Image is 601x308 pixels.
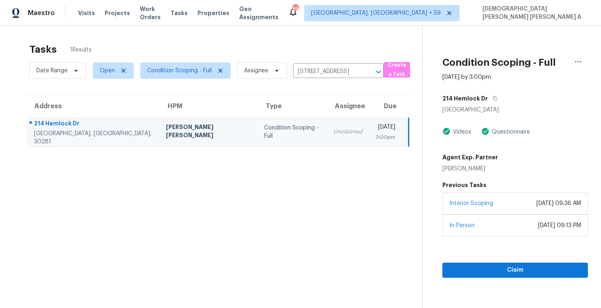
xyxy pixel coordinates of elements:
[536,199,581,208] div: [DATE] 09:36 AM
[383,62,410,78] button: Create a Task
[442,106,588,114] div: [GEOGRAPHIC_DATA]
[170,10,188,16] span: Tasks
[100,67,115,75] span: Open
[333,128,363,136] div: Unclaimed
[376,133,395,141] div: 3:00pm
[34,129,153,146] div: [GEOGRAPHIC_DATA], [GEOGRAPHIC_DATA], 30281
[488,91,499,106] button: Copy Address
[489,128,530,136] div: Questionnaire
[442,181,588,189] h5: Previous Tasks
[166,123,251,141] div: [PERSON_NAME] [PERSON_NAME]
[451,128,471,136] div: Videos
[369,95,409,118] th: Due
[311,9,441,17] span: [GEOGRAPHIC_DATA], [GEOGRAPHIC_DATA] + 59
[292,5,298,13] div: 850
[449,265,581,275] span: Claim
[538,221,581,230] div: [DATE] 09:13 PM
[159,95,258,118] th: HPM
[388,60,406,79] span: Create a Task
[479,5,589,21] span: [DEMOGRAPHIC_DATA][PERSON_NAME] [PERSON_NAME] A
[442,73,491,81] div: [DATE] by 3:00pm
[140,5,161,21] span: Work Orders
[442,263,588,278] button: Claim
[481,127,489,136] img: Artifact Present Icon
[449,223,475,228] a: In-Person
[29,45,57,54] h2: Tasks
[70,46,92,54] span: 1 Results
[442,127,451,136] img: Artifact Present Icon
[293,65,361,78] input: Search by address
[264,124,320,140] div: Condition Scoping - Full
[376,123,395,133] div: [DATE]
[197,9,229,17] span: Properties
[327,95,369,118] th: Assignee
[442,165,498,173] div: [PERSON_NAME]
[28,9,55,17] span: Maestro
[239,5,278,21] span: Geo Assignments
[442,58,556,67] h2: Condition Scoping - Full
[373,66,384,78] button: Open
[78,9,95,17] span: Visits
[449,201,493,206] a: Interior Scoping
[36,67,67,75] span: Date Range
[244,67,268,75] span: Assignee
[258,95,327,118] th: Type
[442,94,488,103] h5: 214 Hemlock Dr
[147,67,212,75] span: Condition Scoping - Full
[105,9,130,17] span: Projects
[442,153,498,161] h5: Agent Exp. Partner
[26,95,159,118] th: Address
[34,119,153,129] div: 214 Hemlock Dr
